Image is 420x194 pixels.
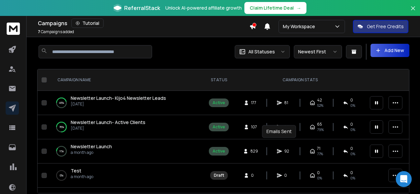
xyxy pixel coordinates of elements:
a: Test [71,167,81,174]
span: 0% [317,175,322,181]
div: Open Intercom Messenger [396,171,412,187]
button: Close banner [409,4,417,20]
span: 0 [251,173,258,178]
span: 0 [350,146,353,151]
p: [DATE] [71,101,166,107]
span: 177 [251,100,258,105]
a: Newsletter Launch- Active Clients [71,119,145,126]
span: 0 [350,122,353,127]
div: Campaigns [38,19,249,28]
span: 71 [317,146,320,151]
p: Campaigns added [38,29,74,34]
span: 0 [284,173,291,178]
button: Get Free Credits [353,20,408,33]
p: Get Free Credits [367,23,404,30]
div: Active [212,100,225,105]
td: 46%Newsletter Launch- Kijo4 Newsletter Leads[DATE] [49,91,204,115]
a: Newsletter Launch- Kijo4 Newsletter Leads [71,95,166,101]
p: a month ago [71,150,112,155]
td: 0%Testa month ago [49,163,204,188]
button: Add New [371,44,409,57]
p: 46 % [59,99,64,106]
button: Tutorial [71,19,104,28]
p: [DATE] [71,126,145,131]
span: 81 [284,100,291,105]
span: 52 % [317,103,323,108]
div: Active [212,149,225,154]
td: 76%Newsletter Launch- Active Clients[DATE] [49,115,204,139]
span: Newsletter Launch- Kijo4 Newsletter Leads [71,95,166,101]
p: All Statuses [248,48,275,55]
p: 11 % [59,148,64,155]
span: 42 [317,97,322,103]
button: Claim Lifetime Deal→ [244,2,306,14]
div: Active [212,124,225,130]
span: 92 [284,149,291,154]
td: 11%Newsletter Launcha month ago [49,139,204,163]
th: CAMPAIGN NAME [49,69,204,91]
p: 0 % [60,172,63,179]
span: 0 % [350,103,355,108]
span: ReferralStack [124,4,160,12]
span: 829 [250,149,258,154]
span: 82 [284,124,291,130]
span: 77 % [317,151,323,157]
p: 76 % [59,124,64,130]
span: 0 % [350,151,355,157]
span: 79 % [317,127,324,132]
button: Newest First [294,45,342,58]
span: 0 % [350,127,355,132]
span: 0 [350,97,353,103]
p: Unlock AI-powered affiliate growth [165,5,242,11]
span: 0 [317,170,320,175]
div: Emails Sent [262,125,296,138]
th: CAMPAIGN STATS [234,69,366,91]
span: 0 [350,170,353,175]
span: → [296,5,301,11]
a: Newsletter Launch [71,143,112,150]
span: 107 [251,124,258,130]
span: 0% [350,175,355,181]
th: STATUS [204,69,234,91]
p: My Workspace [283,23,318,30]
span: 7 [38,29,40,34]
p: a month ago [71,174,93,179]
div: Draft [214,173,224,178]
span: 65 [317,122,322,127]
